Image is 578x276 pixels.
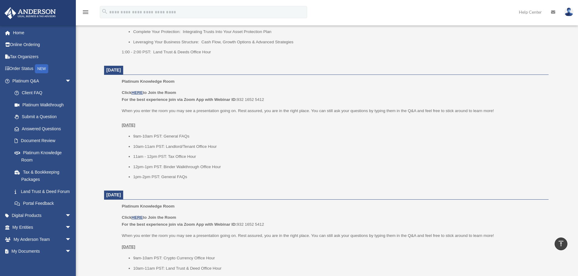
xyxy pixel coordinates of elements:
[133,133,544,140] li: 9am-10am PST: General FAQs
[8,123,80,135] a: Answered Questions
[8,99,80,111] a: Platinum Walkthrough
[106,68,121,72] span: [DATE]
[122,215,176,220] b: Click to Join the Room
[82,11,89,16] a: menu
[133,173,544,181] li: 1pm-2pm PST: General FAQs
[133,153,544,160] li: 11am - 12pm PST: Tax Office Hour
[4,39,80,51] a: Online Ordering
[4,63,80,75] a: Order StatusNEW
[122,214,544,228] p: 932 1652 5412
[65,245,77,258] span: arrow_drop_down
[133,38,544,46] li: Leveraging Your Business Structure: Cash Flow, Growth Options & Advanced Strategies
[122,107,544,129] p: When you enter the room you may see a presentation going on. Rest assured, you are in the right p...
[8,185,80,198] a: Land Trust & Deed Forum
[65,75,77,87] span: arrow_drop_down
[4,209,80,221] a: Digital Productsarrow_drop_down
[131,215,143,220] a: HERE
[555,238,567,250] a: vertical_align_top
[4,221,80,234] a: My Entitiesarrow_drop_down
[133,254,544,262] li: 9am-10am PST: Crypto Currency Office Hour
[133,143,544,150] li: 10am-11am PST: Landlord/Tenant Office Hour
[122,48,544,56] p: 1:00 - 2:00 PST: Land Trust & Deeds Office Hour
[133,163,544,171] li: 12pm-1pm PST: Binder Walkthrough Office Hour
[133,28,544,35] li: Complete Your Protection: Integrating Trusts Into Your Asset Protection Plan
[4,233,80,245] a: My Anderson Teamarrow_drop_down
[65,233,77,246] span: arrow_drop_down
[122,123,135,127] u: [DATE]
[557,240,565,247] i: vertical_align_top
[35,64,48,73] div: NEW
[122,79,174,84] span: Platinum Knowledge Room
[131,90,143,95] a: HERE
[122,89,544,103] p: 932 1652 5412
[122,222,237,227] b: For the best experience join via Zoom App with Webinar ID:
[4,51,80,63] a: Tax Organizers
[8,166,80,185] a: Tax & Bookkeeping Packages
[8,198,80,210] a: Portal Feedback
[3,7,58,19] img: Anderson Advisors Platinum Portal
[106,192,121,197] span: [DATE]
[8,111,80,123] a: Submit a Question
[4,245,80,258] a: My Documentsarrow_drop_down
[8,147,77,166] a: Platinum Knowledge Room
[101,8,108,15] i: search
[65,221,77,234] span: arrow_drop_down
[65,209,77,222] span: arrow_drop_down
[122,232,544,239] p: When you enter the room you may see a presentation going on. Rest assured, you are in the right p...
[564,8,573,16] img: User Pic
[4,27,80,39] a: Home
[8,87,80,99] a: Client FAQ
[122,204,174,208] span: Platinum Knowledge Room
[122,90,176,95] b: Click to Join the Room
[133,265,544,272] li: 10am-11am PST: Land Trust & Deed Office Hour
[122,97,237,102] b: For the best experience join via Zoom App with Webinar ID:
[82,8,89,16] i: menu
[8,135,80,147] a: Document Review
[122,244,135,249] u: [DATE]
[4,75,80,87] a: Platinum Q&Aarrow_drop_down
